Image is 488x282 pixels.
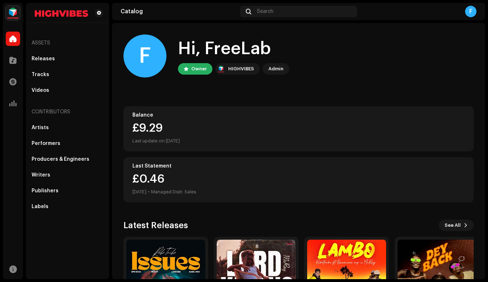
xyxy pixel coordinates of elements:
[217,65,225,73] img: feab3aad-9b62-475c-8caf-26f15a9573ee
[148,188,150,196] div: •
[123,220,188,231] h3: Latest Releases
[123,157,474,202] re-o-card-value: Last Statement
[268,65,283,73] div: Admin
[32,188,58,194] div: Publishers
[465,6,477,17] div: F
[29,103,106,121] re-a-nav-header: Contributors
[191,65,207,73] div: Owner
[151,188,196,196] div: Managed Distr. Sales
[132,137,465,145] div: Last update on [DATE]
[29,184,106,198] re-m-nav-item: Publishers
[29,67,106,82] re-m-nav-item: Tracks
[132,163,465,169] div: Last Statement
[32,125,49,131] div: Artists
[29,152,106,166] re-m-nav-item: Producers & Engineers
[32,9,92,17] img: d4093022-bcd4-44a3-a5aa-2cc358ba159b
[121,9,237,14] div: Catalog
[29,136,106,151] re-m-nav-item: Performers
[32,141,60,146] div: Performers
[32,88,49,93] div: Videos
[32,156,89,162] div: Producers & Engineers
[29,199,106,214] re-m-nav-item: Labels
[29,83,106,98] re-m-nav-item: Videos
[257,9,273,14] span: Search
[29,52,106,66] re-m-nav-item: Releases
[178,37,289,60] div: Hi, FreeLab
[32,204,48,210] div: Labels
[6,6,20,20] img: feab3aad-9b62-475c-8caf-26f15a9573ee
[29,168,106,182] re-m-nav-item: Writers
[132,188,146,196] div: [DATE]
[132,112,465,118] div: Balance
[32,72,49,77] div: Tracks
[439,220,474,231] button: See All
[32,56,55,62] div: Releases
[29,34,106,52] re-a-nav-header: Assets
[228,65,254,73] div: HIGHVIBES
[445,218,461,232] span: See All
[32,172,50,178] div: Writers
[123,34,166,77] div: F
[29,121,106,135] re-m-nav-item: Artists
[123,106,474,151] re-o-card-value: Balance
